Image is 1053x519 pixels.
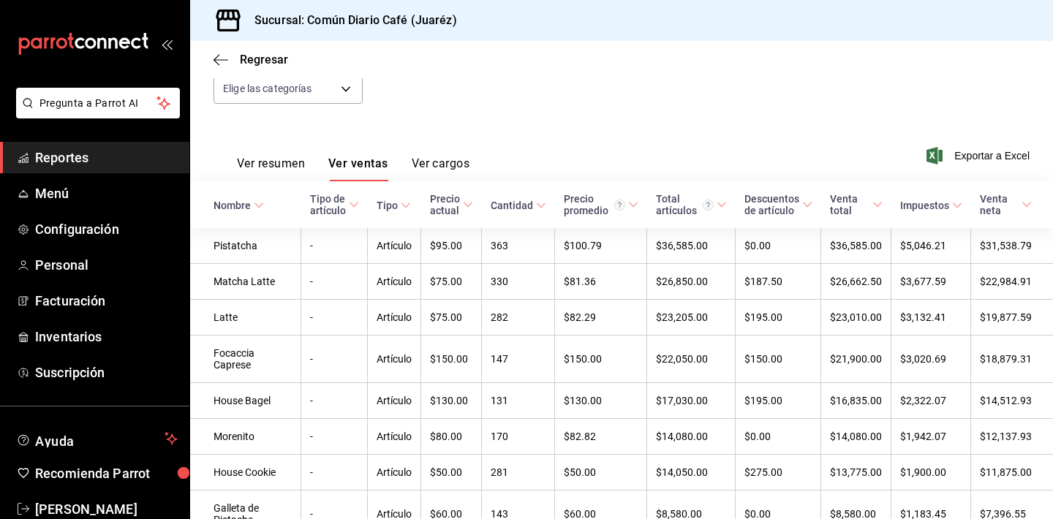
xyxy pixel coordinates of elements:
[482,336,555,383] td: 147
[555,228,647,264] td: $100.79
[240,53,288,67] span: Regresar
[821,228,891,264] td: $36,585.00
[301,383,368,419] td: -
[821,300,891,336] td: $23,010.00
[744,193,799,216] div: Descuentos de artículo
[190,300,301,336] td: Latte
[703,200,714,211] svg: El total artículos considera cambios de precios en los artículos así como costos adicionales por ...
[16,88,180,118] button: Pregunta a Parrot AI
[243,12,457,29] h3: Sucursal: Común Diario Café (Juaréz)
[35,148,178,167] span: Reportes
[421,419,482,455] td: $80.00
[482,300,555,336] td: 282
[368,264,421,300] td: Artículo
[830,193,869,216] div: Venta total
[368,419,421,455] td: Artículo
[421,300,482,336] td: $75.00
[647,336,736,383] td: $22,050.00
[736,264,821,300] td: $187.50
[647,264,736,300] td: $26,850.00
[821,419,891,455] td: $14,080.00
[647,300,736,336] td: $23,205.00
[301,336,368,383] td: -
[482,455,555,490] td: 281
[647,228,736,264] td: $36,585.00
[35,219,178,239] span: Configuración
[421,383,482,419] td: $130.00
[555,336,647,383] td: $150.00
[744,193,812,216] span: Descuentos de artículo
[301,455,368,490] td: -
[421,228,482,264] td: $95.00
[555,264,647,300] td: $81.36
[555,300,647,336] td: $82.29
[190,228,301,264] td: Pistatcha
[980,193,1033,216] span: Venta neta
[647,383,736,419] td: $17,030.00
[821,383,891,419] td: $16,835.00
[491,200,546,211] span: Cantidad
[223,81,312,96] span: Elige las categorías
[980,193,1019,216] div: Venta neta
[35,499,178,519] span: [PERSON_NAME]
[736,300,821,336] td: $195.00
[821,336,891,383] td: $21,900.00
[891,228,971,264] td: $5,046.21
[301,419,368,455] td: -
[656,193,714,216] div: Total artículos
[891,336,971,383] td: $3,020.69
[35,463,178,483] span: Recomienda Parrot
[368,228,421,264] td: Artículo
[482,383,555,419] td: 131
[190,264,301,300] td: Matcha Latte
[821,455,891,490] td: $13,775.00
[190,455,301,490] td: House Cookie
[821,264,891,300] td: $26,662.50
[377,200,411,211] span: Tipo
[368,383,421,419] td: Artículo
[301,264,368,300] td: -
[736,228,821,264] td: $0.00
[190,419,301,455] td: Morenito
[736,336,821,383] td: $150.00
[421,455,482,490] td: $50.00
[237,156,305,181] button: Ver resumen
[35,363,178,382] span: Suscripción
[564,193,638,216] span: Precio promedio
[377,200,398,211] div: Tipo
[430,193,460,216] div: Precio actual
[421,336,482,383] td: $150.00
[35,255,178,275] span: Personal
[421,264,482,300] td: $75.00
[35,430,159,447] span: Ayuda
[161,38,173,50] button: open_drawer_menu
[328,156,388,181] button: Ver ventas
[482,419,555,455] td: 170
[555,383,647,419] td: $130.00
[891,264,971,300] td: $3,677.59
[368,455,421,490] td: Artículo
[891,455,971,490] td: $1,900.00
[564,193,625,216] div: Precio promedio
[929,147,1030,164] span: Exportar a Excel
[214,200,264,211] span: Nombre
[891,383,971,419] td: $2,322.07
[39,96,157,111] span: Pregunta a Parrot AI
[647,419,736,455] td: $14,080.00
[491,200,533,211] div: Cantidad
[368,336,421,383] td: Artículo
[900,200,962,211] span: Impuestos
[310,193,359,216] span: Tipo de artículo
[35,327,178,346] span: Inventarios
[301,300,368,336] td: -
[190,383,301,419] td: House Bagel
[190,336,301,383] td: Focaccia Caprese
[614,200,625,211] svg: Precio promedio = Total artículos / cantidad
[891,300,971,336] td: $3,132.41
[647,455,736,490] td: $14,050.00
[237,156,469,181] div: navigation tabs
[301,228,368,264] td: -
[891,419,971,455] td: $1,942.07
[214,53,288,67] button: Regresar
[736,419,821,455] td: $0.00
